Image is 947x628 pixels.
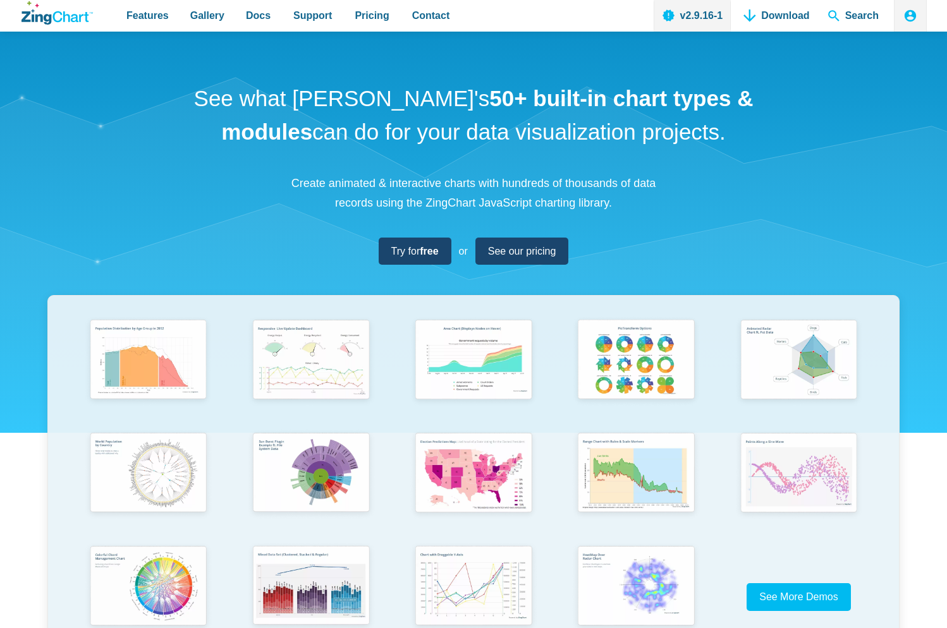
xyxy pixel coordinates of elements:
[555,428,718,541] a: Range Chart with Rultes & Scale Markers
[391,243,439,260] span: Try for
[126,7,169,24] span: Features
[83,428,214,521] img: World Population by Country
[284,174,663,212] p: Create animated & interactive charts with hundreds of thousands of data records using the ZingCha...
[475,238,569,265] a: See our pricing
[246,315,376,408] img: Responsive Live Update Dashboard
[229,428,392,541] a: Sun Burst Plugin Example ft. File System Data
[221,86,753,144] strong: 50+ built-in chart types & modules
[718,315,880,428] a: Animated Radar Chart ft. Pet Data
[759,591,838,602] span: See More Demos
[571,428,701,521] img: Range Chart with Rultes & Scale Markers
[392,428,554,541] a: Election Predictions Map
[83,315,214,408] img: Population Distribution by Age Group in 2052
[190,7,224,24] span: Gallery
[293,7,332,24] span: Support
[747,583,851,610] a: See More Demos
[488,243,556,260] span: See our pricing
[459,243,468,260] span: or
[555,315,718,428] a: Pie Transform Options
[246,428,376,520] img: Sun Burst Plugin Example ft. File System Data
[392,315,554,428] a: Area Chart (Displays Nodes on Hover)
[718,428,880,541] a: Points Along a Sine Wave
[420,246,438,257] strong: free
[67,428,229,541] a: World Population by Country
[246,7,271,24] span: Docs
[21,1,93,25] a: ZingChart Logo. Click to return to the homepage
[67,315,229,428] a: Population Distribution by Age Group in 2052
[571,315,701,408] img: Pie Transform Options
[355,7,389,24] span: Pricing
[189,82,758,148] h1: See what [PERSON_NAME]'s can do for your data visualization projects.
[734,315,864,408] img: Animated Radar Chart ft. Pet Data
[412,7,450,24] span: Contact
[734,428,864,521] img: Points Along a Sine Wave
[408,315,539,408] img: Area Chart (Displays Nodes on Hover)
[379,238,451,265] a: Try forfree
[229,315,392,428] a: Responsive Live Update Dashboard
[408,428,539,521] img: Election Predictions Map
